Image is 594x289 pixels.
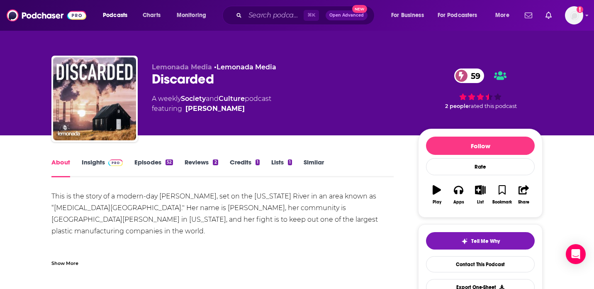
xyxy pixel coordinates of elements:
[542,8,555,22] a: Show notifications dropdown
[97,9,138,22] button: open menu
[53,57,136,140] img: Discarded
[219,95,245,103] a: Culture
[461,238,468,245] img: tell me why sparkle
[214,63,276,71] span: •
[137,9,166,22] a: Charts
[566,244,586,264] div: Open Intercom Messenger
[453,200,464,205] div: Apps
[471,238,500,245] span: Tell Me Why
[256,159,260,165] div: 1
[426,180,448,210] button: Play
[445,103,469,109] span: 2 people
[577,6,583,13] svg: Add a profile image
[143,10,161,21] span: Charts
[477,200,484,205] div: List
[134,158,173,177] a: Episodes52
[152,104,271,114] span: featuring
[352,5,367,13] span: New
[495,10,509,21] span: More
[245,9,304,22] input: Search podcasts, credits, & more...
[82,158,123,177] a: InsightsPodchaser Pro
[326,10,368,20] button: Open AdvancedNew
[518,200,529,205] div: Share
[565,6,583,24] img: User Profile
[454,69,484,83] a: 59
[470,180,491,210] button: List
[206,95,219,103] span: and
[103,10,127,21] span: Podcasts
[152,94,271,114] div: A weekly podcast
[166,159,173,165] div: 52
[230,6,382,25] div: Search podcasts, credits, & more...
[391,10,424,21] span: For Business
[432,9,489,22] button: open menu
[185,104,245,114] a: Gloria Riviera
[448,180,469,210] button: Apps
[230,158,260,177] a: Credits1
[521,8,536,22] a: Show notifications dropdown
[329,13,364,17] span: Open Advanced
[181,95,206,103] a: Society
[426,158,535,175] div: Rate
[7,7,86,23] img: Podchaser - Follow, Share and Rate Podcasts
[171,9,217,22] button: open menu
[271,158,292,177] a: Lists1
[418,63,543,115] div: 59 2 peoplerated this podcast
[217,63,276,71] a: Lemonada Media
[565,6,583,24] button: Show profile menu
[304,10,319,21] span: ⌘ K
[185,158,218,177] a: Reviews2
[426,256,535,272] a: Contact This Podcast
[177,10,206,21] span: Monitoring
[513,180,535,210] button: Share
[426,232,535,250] button: tell me why sparkleTell Me Why
[213,159,218,165] div: 2
[108,159,123,166] img: Podchaser Pro
[433,200,441,205] div: Play
[385,9,434,22] button: open menu
[469,103,517,109] span: rated this podcast
[426,137,535,155] button: Follow
[51,158,70,177] a: About
[438,10,477,21] span: For Podcasters
[565,6,583,24] span: Logged in as megcassidy
[489,9,520,22] button: open menu
[491,180,513,210] button: Bookmark
[152,63,212,71] span: Lemonada Media
[463,69,484,83] span: 59
[304,158,324,177] a: Similar
[492,200,512,205] div: Bookmark
[288,159,292,165] div: 1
